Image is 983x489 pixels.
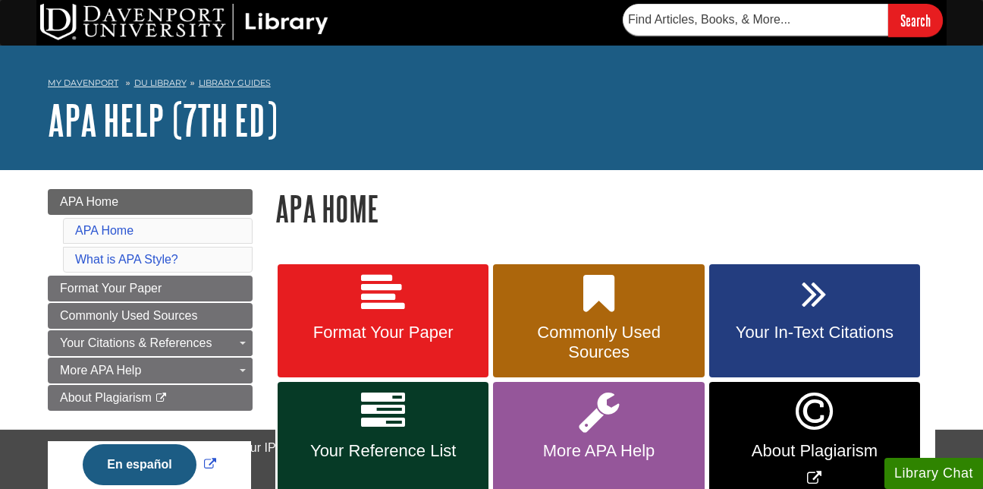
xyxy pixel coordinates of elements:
[75,253,178,266] a: What is APA Style?
[48,330,253,356] a: Your Citations & References
[155,393,168,403] i: This link opens in a new window
[623,4,888,36] input: Find Articles, Books, & More...
[40,4,328,40] img: DU Library
[504,323,692,362] span: Commonly Used Sources
[60,195,118,208] span: APA Home
[721,323,909,342] span: Your In-Text Citations
[888,4,943,36] input: Search
[79,458,219,471] a: Link opens in new window
[709,264,920,378] a: Your In-Text Citations
[48,96,278,144] a: APA Help (7th Ed)
[48,77,118,90] a: My Davenport
[289,441,477,461] span: Your Reference List
[623,4,943,36] form: Searches DU Library's articles, books, and more
[75,224,133,237] a: APA Home
[493,264,704,378] a: Commonly Used Sources
[48,276,253,301] a: Format Your Paper
[721,441,909,461] span: About Plagiarism
[48,73,935,97] nav: breadcrumb
[60,309,197,322] span: Commonly Used Sources
[278,264,488,378] a: Format Your Paper
[199,77,271,88] a: Library Guides
[48,189,253,215] a: APA Home
[504,441,692,461] span: More APA Help
[48,358,253,383] a: More APA Help
[83,444,196,485] button: En español
[275,189,935,228] h1: APA Home
[60,391,152,404] span: About Plagiarism
[60,364,141,377] span: More APA Help
[48,385,253,411] a: About Plagiarism
[884,458,983,489] button: Library Chat
[48,303,253,329] a: Commonly Used Sources
[60,282,162,295] span: Format Your Paper
[289,323,477,342] span: Format Your Paper
[60,336,212,349] span: Your Citations & References
[134,77,187,88] a: DU Library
